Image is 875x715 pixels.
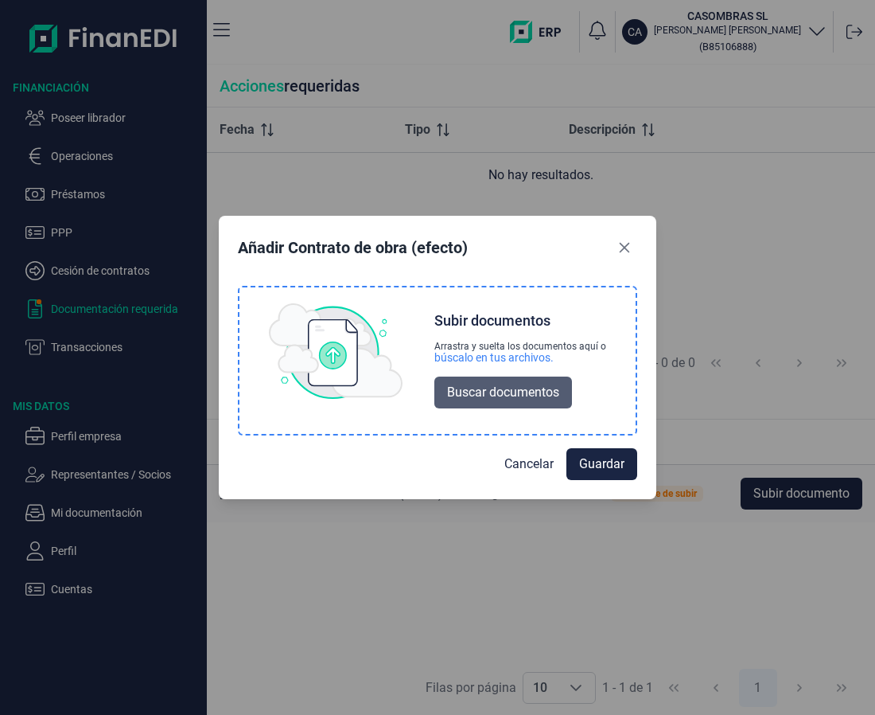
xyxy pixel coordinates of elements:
[579,455,624,474] span: Guardar
[434,377,572,408] button: Buscar documentos
[434,351,554,364] div: búscalo en tus archivos.
[447,383,559,402] span: Buscar documentos
[566,448,637,480] button: Guardar
[434,351,606,364] div: búscalo en tus archivos.
[492,448,566,480] button: Cancelar
[269,303,402,399] img: upload img
[434,342,606,351] div: Arrastra y suelta los documentos aquí o
[504,455,554,474] span: Cancelar
[238,236,468,259] div: Añadir Contrato de obra (efecto)
[434,313,550,329] div: Subir documentos
[612,235,637,260] button: Close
